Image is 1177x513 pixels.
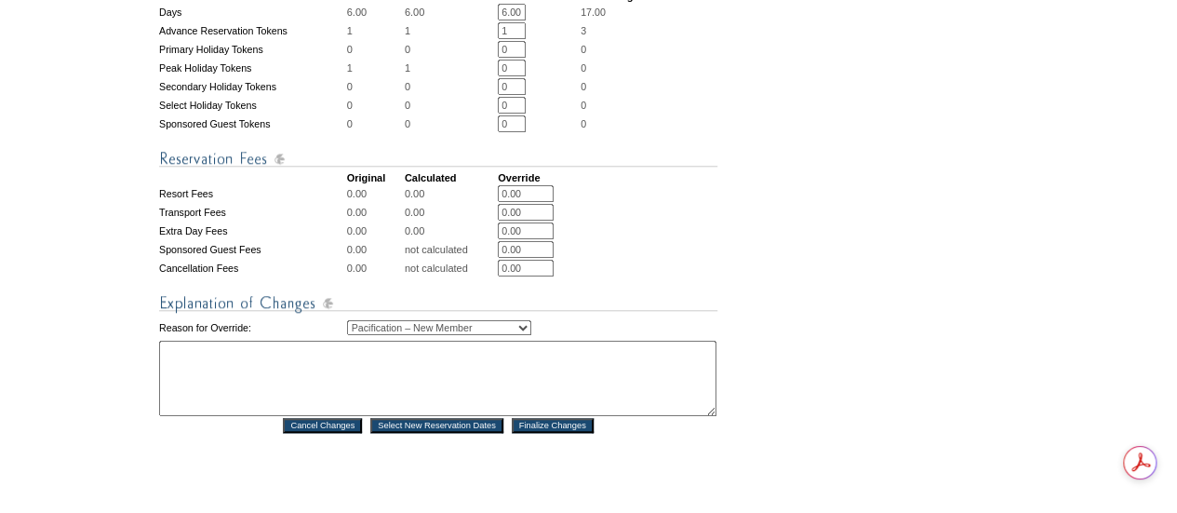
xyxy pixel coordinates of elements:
td: Reason for Override: [159,317,345,339]
span: 0 [581,100,586,111]
td: 0.00 [347,223,403,239]
input: Select New Reservation Dates [370,418,503,433]
td: Cancellation Fees [159,260,345,277]
span: 17.00 [581,7,606,18]
td: Advance Reservation Tokens [159,22,345,39]
td: 0 [347,115,403,132]
td: Select Holiday Tokens [159,97,345,114]
td: 0.00 [405,204,496,221]
td: 0 [347,78,403,95]
td: Original [347,172,403,183]
td: 0 [405,41,496,58]
td: Override [498,172,579,183]
td: 0 [405,97,496,114]
td: not calculated [405,260,496,277]
td: Resort Fees [159,185,345,202]
span: 0 [581,62,586,74]
td: 6.00 [405,4,496,20]
td: 1 [347,60,403,76]
td: 1 [347,22,403,39]
span: 3 [581,25,586,36]
td: Extra Day Fees [159,223,345,239]
td: 0 [347,41,403,58]
td: 0 [405,115,496,132]
td: 0.00 [347,260,403,277]
td: 0.00 [405,223,496,239]
td: Transport Fees [159,204,345,221]
td: 0 [405,78,496,95]
td: 1 [405,22,496,39]
td: Calculated [405,172,496,183]
td: 0.00 [347,204,403,221]
span: 0 [581,118,586,129]
img: Explanation of Changes [159,291,717,315]
td: Peak Holiday Tokens [159,60,345,76]
td: 1 [405,60,496,76]
td: Secondary Holiday Tokens [159,78,345,95]
img: Reservation Fees [159,147,717,170]
td: 0.00 [347,241,403,258]
td: 6.00 [347,4,403,20]
td: 0.00 [347,185,403,202]
input: Cancel Changes [283,418,362,433]
td: 0 [347,97,403,114]
td: not calculated [405,241,496,258]
td: Sponsored Guest Fees [159,241,345,258]
td: Days [159,4,345,20]
td: 0.00 [405,185,496,202]
span: 0 [581,44,586,55]
span: 0 [581,81,586,92]
td: Sponsored Guest Tokens [159,115,345,132]
td: Primary Holiday Tokens [159,41,345,58]
input: Finalize Changes [512,418,594,433]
